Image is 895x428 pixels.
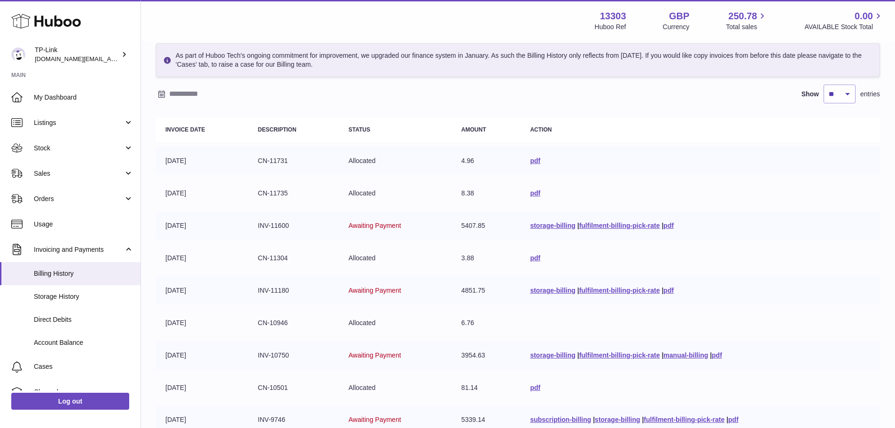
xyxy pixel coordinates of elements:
strong: Status [349,126,370,133]
span: Allocated [349,157,376,164]
td: INV-10750 [249,342,339,369]
a: fulfilment-billing-pick-rate [579,287,660,294]
span: Listings [34,118,124,127]
span: Awaiting Payment [349,222,401,229]
a: fulfilment-billing-pick-rate [644,416,724,423]
td: [DATE] [156,212,249,240]
td: CN-11731 [249,147,339,175]
span: Awaiting Payment [349,416,401,423]
a: Log out [11,393,129,410]
td: INV-11180 [249,277,339,304]
td: INV-11600 [249,212,339,240]
td: 4.96 [452,147,521,175]
span: Allocated [349,189,376,197]
a: storage-billing [595,416,640,423]
a: storage-billing [530,351,575,359]
td: [DATE] [156,147,249,175]
span: | [577,351,579,359]
span: Total sales [726,23,768,31]
a: manual-billing [663,351,708,359]
span: | [577,222,579,229]
td: [DATE] [156,342,249,369]
span: My Dashboard [34,93,133,102]
span: Allocated [349,384,376,391]
span: AVAILABLE Stock Total [804,23,884,31]
a: storage-billing [530,222,575,229]
a: fulfilment-billing-pick-rate [579,222,660,229]
span: | [662,222,663,229]
td: [DATE] [156,309,249,337]
span: Account Balance [34,338,133,347]
span: | [662,287,663,294]
span: | [662,351,663,359]
a: pdf [728,416,739,423]
span: Stock [34,144,124,153]
td: CN-11735 [249,179,339,207]
div: Huboo Ref [595,23,626,31]
div: Currency [663,23,690,31]
a: storage-billing [530,287,575,294]
div: TP-Link [35,46,119,63]
span: Cases [34,362,133,371]
a: pdf [530,254,540,262]
a: pdf [663,222,674,229]
td: 6.76 [452,309,521,337]
td: 8.38 [452,179,521,207]
a: fulfilment-billing-pick-rate [579,351,660,359]
span: [DOMAIN_NAME][EMAIL_ADDRESS][DOMAIN_NAME] [35,55,187,62]
strong: Invoice Date [165,126,205,133]
label: Show [802,90,819,99]
td: [DATE] [156,244,249,272]
span: Awaiting Payment [349,351,401,359]
span: Direct Debits [34,315,133,324]
td: 81.14 [452,374,521,402]
td: [DATE] [156,277,249,304]
td: 3954.63 [452,342,521,369]
img: accountant.uk@tp-link.com [11,47,25,62]
strong: Amount [461,126,486,133]
strong: Action [530,126,552,133]
span: Allocated [349,319,376,327]
a: pdf [530,189,540,197]
span: Sales [34,169,124,178]
span: 0.00 [855,10,873,23]
td: CN-10946 [249,309,339,337]
span: Usage [34,220,133,229]
a: subscription-billing [530,416,591,423]
td: 5407.85 [452,212,521,240]
span: Storage History [34,292,133,301]
strong: 13303 [600,10,626,23]
td: [DATE] [156,179,249,207]
td: CN-11304 [249,244,339,272]
td: 3.88 [452,244,521,272]
span: Allocated [349,254,376,262]
span: entries [860,90,880,99]
strong: Description [258,126,296,133]
span: | [642,416,644,423]
strong: GBP [669,10,689,23]
a: pdf [663,287,674,294]
span: Awaiting Payment [349,287,401,294]
td: [DATE] [156,374,249,402]
span: | [710,351,712,359]
span: | [726,416,728,423]
a: pdf [712,351,722,359]
td: 4851.75 [452,277,521,304]
span: Invoicing and Payments [34,245,124,254]
td: CN-10501 [249,374,339,402]
a: 250.78 Total sales [726,10,768,31]
div: As part of Huboo Tech's ongoing commitment for improvement, we upgraded our finance system in Jan... [156,43,880,77]
span: 250.78 [728,10,757,23]
span: Orders [34,195,124,203]
span: Billing History [34,269,133,278]
a: 0.00 AVAILABLE Stock Total [804,10,884,31]
a: pdf [530,384,540,391]
span: | [593,416,595,423]
span: | [577,287,579,294]
span: Channels [34,388,133,397]
a: pdf [530,157,540,164]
